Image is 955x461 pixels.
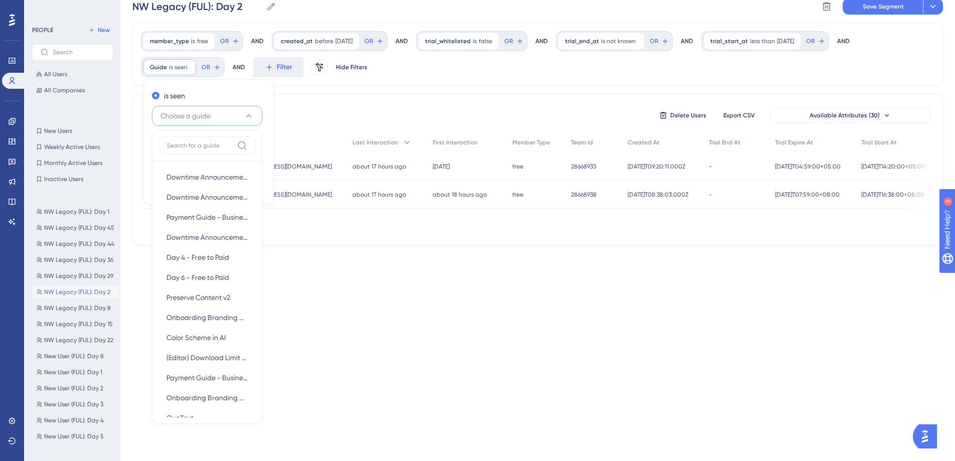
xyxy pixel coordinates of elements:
[650,37,658,45] span: OR
[32,286,119,298] button: NW Legacy (FUL): Day 2
[158,328,256,348] button: Color Scheme in AI
[32,254,119,266] button: NW Legacy (FUL): Day 36
[158,187,256,207] button: Downtime Announcement
[806,37,815,45] span: OR
[152,106,262,126] button: Choose a guide
[44,336,113,344] span: NW Legacy (FUL): Day 22
[32,222,119,234] button: NW Legacy (FUL): Day 45
[44,127,72,135] span: New Users
[32,318,119,330] button: NW Legacy (FUL): Day 15
[158,167,256,187] button: Downtime Announcement - [DATE]
[352,191,406,198] time: about 17 hours ago
[32,302,119,314] button: NW Legacy (FUL): Day 8
[44,352,104,360] span: New User (FUL): Day 8
[44,208,109,216] span: NW Legacy (FUL): Day 1
[24,3,63,15] span: Need Help?
[681,31,693,51] div: AND
[805,33,827,49] button: OR
[433,138,478,146] span: First Interaction
[837,31,850,51] div: AND
[565,37,599,45] span: trial_end_at
[512,138,550,146] span: Member Type
[197,37,208,45] span: free
[219,33,241,49] button: OR
[150,63,167,71] span: Guide
[166,291,230,303] span: Preserve Content v2
[166,271,229,283] span: Day 6 - Free to Paid
[32,414,119,426] button: New User (FUL): Day 4
[166,251,229,263] span: Day 4 - Free to Paid
[425,37,471,45] span: trial_whitelisted
[433,163,450,170] time: [DATE]
[167,141,233,149] input: Search for a guide
[44,368,102,376] span: New User (FUL): Day 1
[32,382,119,394] button: New User (FUL): Day 2
[166,231,248,243] span: Downtime Announcement only Piktochart Video - [DATE]
[723,111,755,119] span: Export CSV
[44,384,103,392] span: New User (FUL): Day 2
[32,334,119,346] button: NW Legacy (FUL): Day 22
[335,59,367,75] button: Hide Filters
[44,432,104,440] span: New User (FUL): Day 5
[44,175,83,183] span: Inactive Users
[352,138,398,146] span: Last Interaction
[166,332,226,344] span: Color Scheme in AI
[504,37,513,45] span: OR
[44,159,102,167] span: Monthly Active Users
[670,111,706,119] span: Delete Users
[775,163,841,171] span: [DATE]T04:59:00+05:00
[166,171,248,183] span: Downtime Announcement - [DATE]
[315,37,333,45] span: before
[861,138,897,146] span: Trial Start At
[70,5,73,13] div: 3
[237,191,332,199] span: [EMAIL_ADDRESS][DOMAIN_NAME]
[32,366,119,378] button: New User (FUL): Day 1
[512,163,523,171] span: free
[158,368,256,388] button: Payment Guide - Business - PiktoNext
[44,288,110,296] span: NW Legacy (FUL): Day 2
[44,400,103,408] span: New User (FUL): Day 3
[512,191,523,199] span: free
[473,37,477,45] span: is
[352,163,406,170] time: about 17 hours ago
[44,416,104,424] span: New User (FUL): Day 4
[433,191,487,198] time: about 18 hours ago
[166,211,248,223] span: Payment Guide - Business - Piktodev
[571,191,597,199] span: 28668938
[628,138,660,146] span: Created At
[277,61,292,73] span: Filter
[281,37,313,45] span: created_at
[158,308,256,328] button: Onboarding Branding Assets (PRO)
[861,163,925,171] span: [DATE]T14:20:00+05:00
[169,63,187,71] span: is seen
[251,31,264,51] div: AND
[160,110,211,122] span: Choose a guide
[32,173,113,185] button: Inactive Users
[220,37,229,45] span: OR
[777,37,794,45] span: [DATE]
[710,37,748,45] span: trial_start_at
[628,191,688,199] span: [DATE]T08:38:03.000Z
[770,107,930,123] button: Available Attributes (30)
[571,163,596,171] span: 28668933
[164,90,185,102] label: is seen
[150,37,189,45] span: member_type
[709,191,712,199] span: -
[44,256,113,264] span: NW Legacy (FUL): Day 36
[166,352,248,364] span: (Editor) Download Limit Hit - Upgrade Now
[750,37,775,45] span: less than
[44,320,113,328] span: NW Legacy (FUL): Day 15
[32,206,119,218] button: NW Legacy (FUL): Day 1
[32,350,119,362] button: New User (FUL): Day 8
[158,287,256,308] button: Preserve Content v2
[709,163,712,171] span: -
[44,224,114,232] span: NW Legacy (FUL): Day 45
[158,348,256,368] button: (Editor) Download Limit Hit - Upgrade Now
[158,207,256,227] button: Payment Guide - Business - Piktodev
[166,372,248,384] span: Payment Guide - Business - PiktoNext
[32,398,119,410] button: New User (FUL): Day 3
[158,267,256,287] button: Day 6 - Free to Paid
[648,33,670,49] button: OR
[335,37,352,45] span: [DATE]
[714,107,764,123] button: Export CSV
